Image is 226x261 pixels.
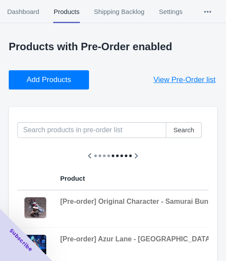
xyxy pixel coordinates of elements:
span: Products [53,0,79,23]
input: Search products in pre-order list [17,122,166,138]
span: Settings [159,0,183,23]
button: View Pre-Order list [143,70,226,89]
button: Scroll table left one column [82,148,98,164]
span: Product [60,175,85,182]
button: Add Products [9,70,89,89]
img: SamuraiBunnyBotanDesignedbysaitom_3.jpg [24,197,46,218]
span: Shipping Backlog [94,0,145,23]
span: Subscribe [8,227,34,253]
span: Dashboard [7,0,39,23]
span: Search [173,127,194,134]
span: Add Products [27,76,71,84]
p: Products with Pre-Order enabled [9,41,217,53]
button: Scroll table right one column [128,148,144,164]
button: More tabs [190,0,226,23]
button: Search [166,122,202,138]
span: View Pre-Order list [154,76,216,84]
